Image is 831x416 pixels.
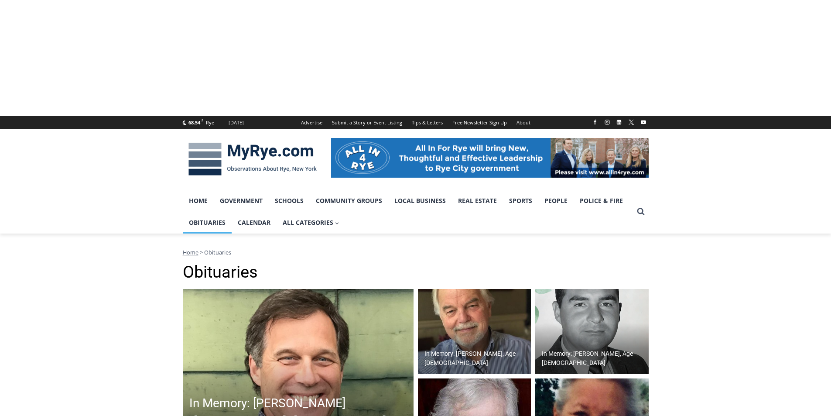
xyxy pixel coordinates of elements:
[638,117,649,127] a: YouTube
[626,117,636,127] a: X
[214,190,269,212] a: Government
[204,248,231,256] span: Obituaries
[452,190,503,212] a: Real Estate
[200,248,203,256] span: >
[183,190,214,212] a: Home
[183,212,232,234] a: Obituaries
[283,218,339,227] span: All Categories
[538,190,574,212] a: People
[633,204,649,220] button: View Search Form
[388,190,452,212] a: Local Business
[183,262,649,282] h1: Obituaries
[418,289,531,375] img: Obituary - John Gleason
[232,212,277,234] a: Calendar
[269,190,310,212] a: Schools
[206,119,214,127] div: Rye
[535,289,649,375] img: Obituary - Eugene Mulhern
[296,116,535,129] nav: Secondary Navigation
[327,116,407,129] a: Submit a Story or Event Listing
[503,190,538,212] a: Sports
[229,119,244,127] div: [DATE]
[574,190,629,212] a: Police & Fire
[614,117,624,127] a: Linkedin
[542,349,646,368] h2: In Memory: [PERSON_NAME], Age [DEMOGRAPHIC_DATA]
[448,116,512,129] a: Free Newsletter Sign Up
[407,116,448,129] a: Tips & Letters
[188,119,200,126] span: 68.54
[512,116,535,129] a: About
[202,118,203,123] span: F
[424,349,529,368] h2: In Memory: [PERSON_NAME], Age [DEMOGRAPHIC_DATA]
[310,190,388,212] a: Community Groups
[183,190,633,234] nav: Primary Navigation
[602,117,612,127] a: Instagram
[183,248,198,256] a: Home
[331,138,649,177] img: All in for Rye
[183,137,322,182] img: MyRye.com
[296,116,327,129] a: Advertise
[418,289,531,375] a: In Memory: [PERSON_NAME], Age [DEMOGRAPHIC_DATA]
[590,117,600,127] a: Facebook
[535,289,649,375] a: In Memory: [PERSON_NAME], Age [DEMOGRAPHIC_DATA]
[183,248,649,257] nav: Breadcrumbs
[277,212,345,234] a: All Categories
